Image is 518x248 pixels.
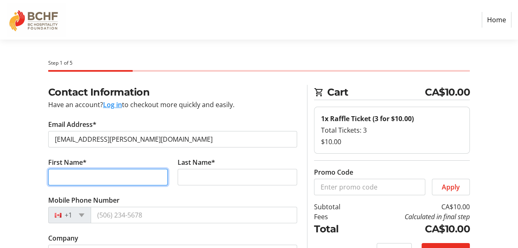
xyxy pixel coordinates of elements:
td: CA$10.00 [359,222,470,236]
h2: Contact Information [48,85,298,100]
span: CA$10.00 [425,85,470,100]
label: Promo Code [314,167,353,177]
span: Apply [442,182,460,192]
input: Enter promo code [314,179,425,195]
label: Email Address* [48,119,96,129]
div: Step 1 of 5 [48,59,470,67]
input: (506) 234-5678 [91,207,298,223]
td: Total [314,222,359,236]
strong: 1x Raffle Ticket (3 for $10.00) [321,114,414,123]
label: Last Name* [178,157,215,167]
button: Apply [432,179,470,195]
div: Have an account? to checkout more quickly and easily. [48,100,298,110]
td: Calculated in final step [359,212,470,222]
div: $10.00 [321,137,463,147]
span: Cart [327,85,425,100]
td: Fees [314,212,359,222]
div: Total Tickets: 3 [321,125,463,135]
img: BC Hospitality Foundation's Logo [7,3,65,36]
td: Subtotal [314,202,359,212]
button: Log in [103,100,122,110]
label: Company [48,233,78,243]
a: Home [482,12,511,28]
label: First Name* [48,157,87,167]
td: CA$10.00 [359,202,470,212]
label: Mobile Phone Number [48,195,120,205]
